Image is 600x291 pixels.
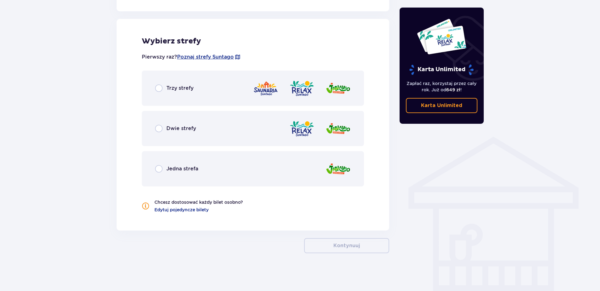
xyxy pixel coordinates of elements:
img: Relax [289,120,314,138]
img: Dwie karty całoroczne do Suntago z napisem 'UNLIMITED RELAX', na białym tle z tropikalnymi liśćmi... [417,18,467,55]
img: Jamango [326,79,351,97]
a: Poznaj strefy Suntago [177,54,234,60]
a: Edytuj pojedyncze bilety [154,207,209,213]
p: Chcesz dostosować każdy bilet osobno? [154,199,243,205]
span: 649 zł [446,87,460,92]
img: Jamango [326,160,351,178]
a: Karta Unlimited [406,98,478,113]
p: Pierwszy raz? [142,54,241,60]
span: Trzy strefy [166,85,193,92]
p: Kontynuuj [333,242,360,249]
span: Dwie strefy [166,125,196,132]
p: Karta Unlimited [421,102,462,109]
span: Jedna strefa [166,165,198,172]
p: Zapłać raz, korzystaj przez cały rok. Już od ! [406,80,478,93]
button: Kontynuuj [304,238,389,253]
img: Relax [289,79,314,97]
img: Saunaria [253,79,278,97]
img: Jamango [326,120,351,138]
p: Karta Unlimited [409,64,474,75]
h2: Wybierz strefy [142,37,364,46]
